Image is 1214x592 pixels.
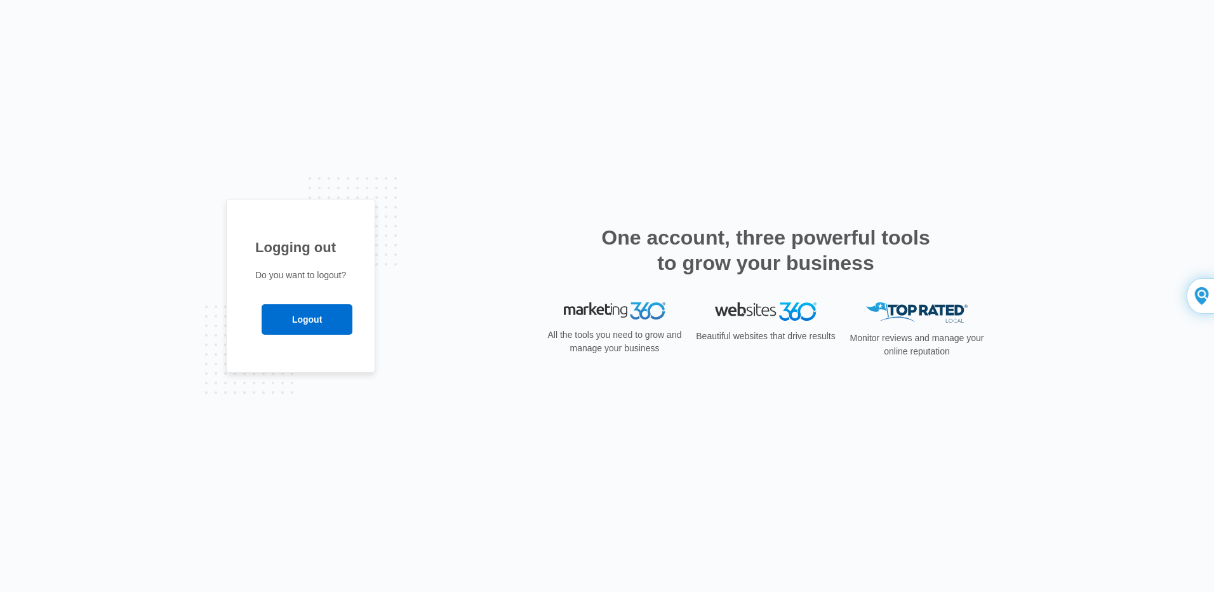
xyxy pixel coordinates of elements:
[255,237,346,258] h1: Logging out
[564,302,665,320] img: Marketing 360
[715,302,817,321] img: Websites 360
[262,304,352,335] input: Logout
[866,302,968,323] img: Top Rated Local
[255,269,346,282] p: Do you want to logout?
[544,328,686,355] p: All the tools you need to grow and manage your business
[846,332,988,358] p: Monitor reviews and manage your online reputation
[597,225,934,276] h2: One account, three powerful tools to grow your business
[695,330,837,343] p: Beautiful websites that drive results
